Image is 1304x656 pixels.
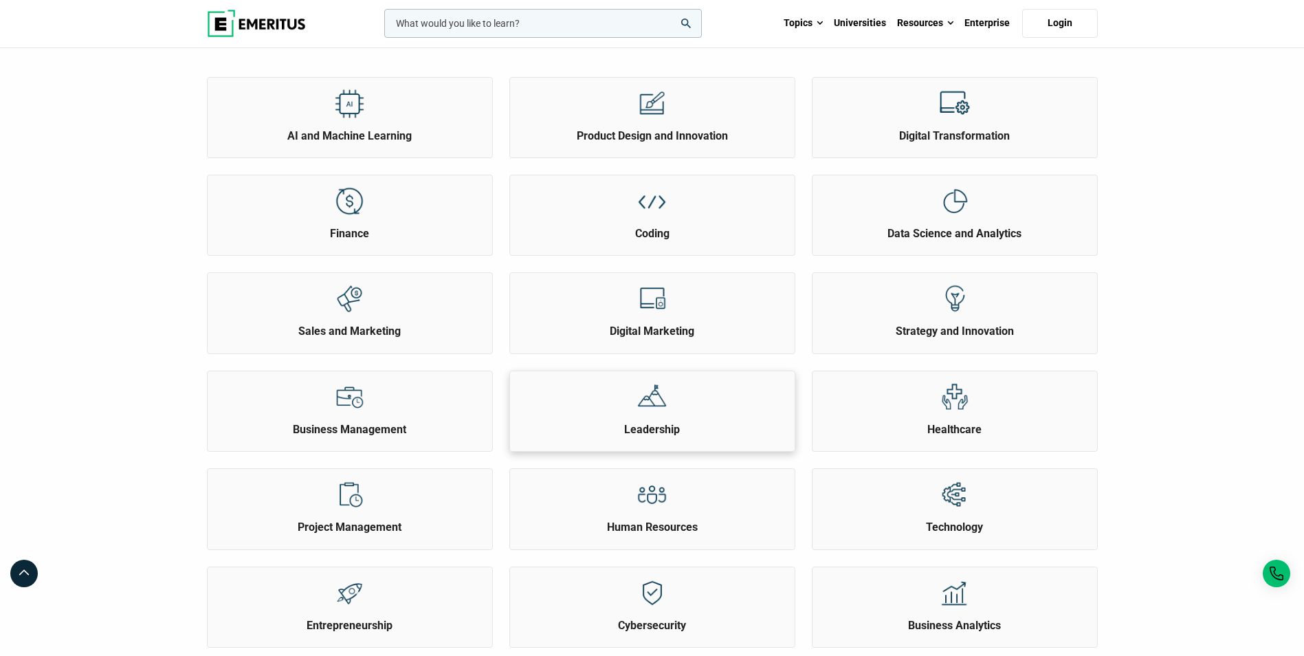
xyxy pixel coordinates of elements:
[939,479,970,510] img: Explore Topics
[513,226,791,241] h2: Coding
[513,422,791,437] h2: Leadership
[637,186,667,217] img: Explore Topics
[637,283,667,314] img: Explore Topics
[211,520,489,535] h2: Project Management
[208,175,492,241] a: Explore Topics Finance
[334,382,365,413] img: Explore Topics
[816,226,1094,241] h2: Data Science and Analytics
[208,273,492,339] a: Explore Topics Sales and Marketing
[513,520,791,535] h2: Human Resources
[637,382,667,413] img: Explore Topics
[816,422,1094,437] h2: Healthcare
[513,324,791,339] h2: Digital Marketing
[813,273,1097,339] a: Explore Topics Strategy and Innovation
[510,371,795,437] a: Explore Topics Leadership
[211,618,489,633] h2: Entrepreneurship
[513,129,791,144] h2: Product Design and Innovation
[334,479,365,510] img: Explore Topics
[813,78,1097,144] a: Explore Topics Digital Transformation
[813,175,1097,241] a: Explore Topics Data Science and Analytics
[334,88,365,119] img: Explore Topics
[208,469,492,535] a: Explore Topics Project Management
[211,324,489,339] h2: Sales and Marketing
[939,186,970,217] img: Explore Topics
[208,567,492,633] a: Explore Topics Entrepreneurship
[208,78,492,144] a: Explore Topics AI and Machine Learning
[510,469,795,535] a: Explore Topics Human Resources
[211,129,489,144] h2: AI and Machine Learning
[813,469,1097,535] a: Explore Topics Technology
[637,88,667,119] img: Explore Topics
[513,618,791,633] h2: Cybersecurity
[939,578,970,609] img: Explore Topics
[816,324,1094,339] h2: Strategy and Innovation
[939,88,970,119] img: Explore Topics
[334,186,365,217] img: Explore Topics
[211,226,489,241] h2: Finance
[816,520,1094,535] h2: Technology
[939,283,970,314] img: Explore Topics
[813,371,1097,437] a: Explore Topics Healthcare
[211,422,489,437] h2: Business Management
[637,578,667,609] img: Explore Topics
[816,618,1094,633] h2: Business Analytics
[510,273,795,339] a: Explore Topics Digital Marketing
[816,129,1094,144] h2: Digital Transformation
[208,371,492,437] a: Explore Topics Business Management
[510,567,795,633] a: Explore Topics Cybersecurity
[384,9,702,38] input: woocommerce-product-search-field-0
[939,382,970,413] img: Explore Topics
[510,78,795,144] a: Explore Topics Product Design and Innovation
[334,283,365,314] img: Explore Topics
[334,578,365,609] img: Explore Topics
[1022,9,1098,38] a: Login
[637,479,667,510] img: Explore Topics
[813,567,1097,633] a: Explore Topics Business Analytics
[510,175,795,241] a: Explore Topics Coding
